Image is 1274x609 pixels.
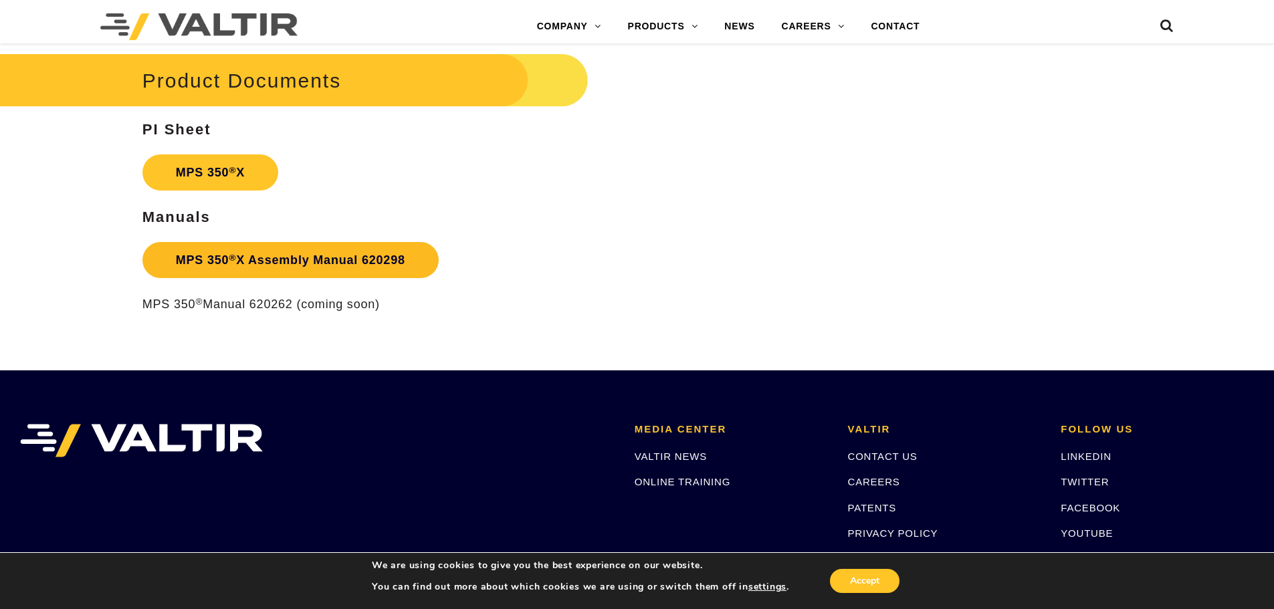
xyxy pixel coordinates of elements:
[142,209,211,225] strong: Manuals
[142,297,813,312] p: MPS 350 Manual 620262 (coming soon)
[711,13,768,40] a: NEWS
[1061,527,1113,539] a: YOUTUBE
[100,13,298,40] img: Valtir
[372,560,789,572] p: We are using cookies to give you the best experience on our website.
[1061,502,1120,513] a: FACEBOOK
[635,476,730,487] a: ONLINE TRAINING
[748,581,786,593] button: settings
[524,13,615,40] a: COMPANY
[768,13,858,40] a: CAREERS
[372,581,789,593] p: You can find out more about which cookies we are using or switch them off in .
[848,527,938,539] a: PRIVACY POLICY
[1061,451,1111,462] a: LINKEDIN
[229,165,236,175] sup: ®
[1061,476,1109,487] a: TWITTER
[20,424,263,457] img: VALTIR
[848,424,1041,435] h2: VALTIR
[848,476,900,487] a: CAREERS
[142,121,211,138] strong: PI Sheet
[635,424,828,435] h2: MEDIA CENTER
[176,166,245,179] strong: MPS 350 X
[848,451,918,462] a: CONTACT US
[142,242,439,278] a: MPS 350®X Assembly Manual 620298
[830,569,899,593] button: Accept
[142,154,278,191] a: MPS 350®X
[195,297,203,307] sup: ®
[857,13,933,40] a: CONTACT
[848,502,897,513] a: PATENTS
[615,13,712,40] a: PRODUCTS
[635,451,707,462] a: VALTIR NEWS
[1061,424,1254,435] h2: FOLLOW US
[229,253,236,263] sup: ®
